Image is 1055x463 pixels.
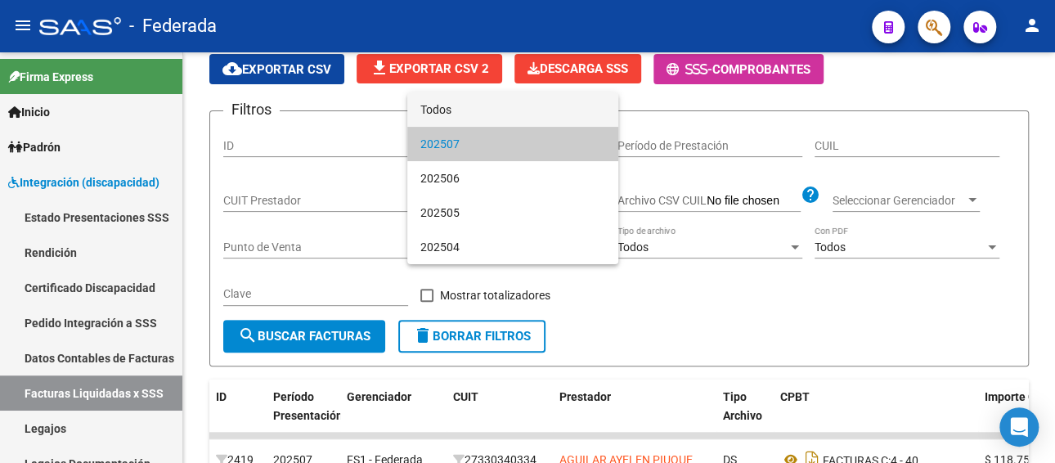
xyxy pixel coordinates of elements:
span: 202505 [420,196,605,230]
span: 202507 [420,127,605,161]
span: Todos [420,92,605,127]
div: Open Intercom Messenger [999,407,1039,447]
span: 202506 [420,161,605,196]
span: 202504 [420,230,605,264]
